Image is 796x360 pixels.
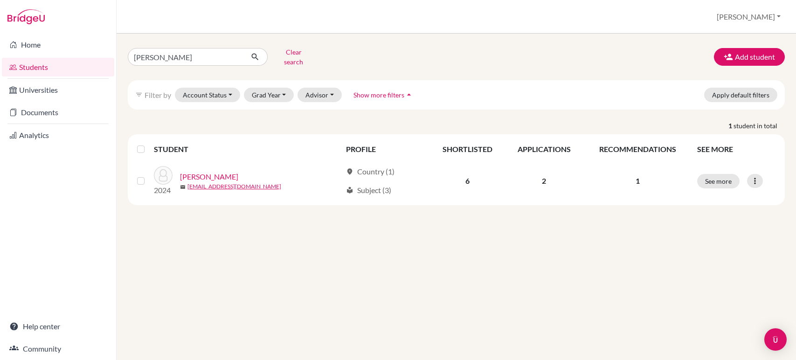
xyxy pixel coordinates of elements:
button: Account Status [175,88,240,102]
div: Open Intercom Messenger [764,328,787,351]
a: [PERSON_NAME] [180,171,238,182]
a: Universities [2,81,114,99]
th: RECOMMENDATIONS [583,138,692,160]
p: 2024 [154,185,173,196]
input: Find student by name... [128,48,243,66]
p: 1 [589,175,686,187]
div: Country (1) [346,166,395,177]
button: Show more filtersarrow_drop_up [346,88,422,102]
img: Onuma, Takumi [154,166,173,185]
span: Filter by [145,90,171,99]
a: Analytics [2,126,114,145]
i: filter_list [135,91,143,98]
span: Show more filters [353,91,404,99]
span: location_on [346,168,353,175]
i: arrow_drop_up [404,90,414,99]
button: See more [697,174,740,188]
button: [PERSON_NAME] [713,8,785,26]
div: Subject (3) [346,185,391,196]
th: APPLICATIONS [505,138,583,160]
span: local_library [346,187,353,194]
button: Grad Year [244,88,294,102]
th: SHORTLISTED [430,138,505,160]
a: Students [2,58,114,76]
th: SEE MORE [692,138,781,160]
span: mail [180,184,186,190]
button: Apply default filters [704,88,777,102]
a: Community [2,339,114,358]
th: STUDENT [154,138,340,160]
button: Advisor [298,88,342,102]
td: 6 [430,160,505,201]
button: Add student [714,48,785,66]
th: PROFILE [340,138,430,160]
button: Clear search [268,45,319,69]
strong: 1 [728,121,734,131]
a: Help center [2,317,114,336]
a: [EMAIL_ADDRESS][DOMAIN_NAME] [187,182,281,191]
span: student in total [734,121,785,131]
td: 2 [505,160,583,201]
a: Documents [2,103,114,122]
a: Home [2,35,114,54]
img: Bridge-U [7,9,45,24]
